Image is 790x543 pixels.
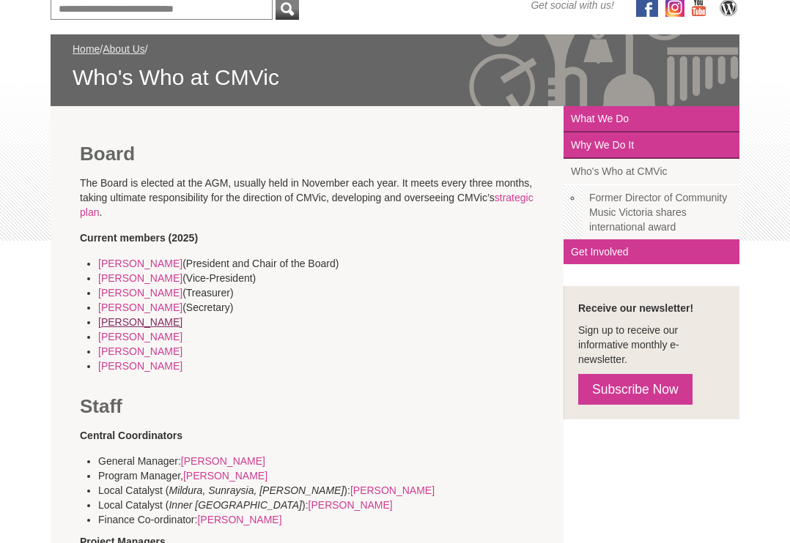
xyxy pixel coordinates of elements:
a: [PERSON_NAME] [181,455,265,467]
a: Subscribe Now [578,374,693,405]
li: (Vice-President) [98,271,553,285]
span: Who's Who at CMVic [73,64,717,91]
p: The Board is elected at the AGM, usually held in November each year. It meets every three months,... [80,176,534,220]
b: Central Coordinators [80,430,182,441]
a: [PERSON_NAME] [98,302,182,313]
a: [PERSON_NAME] [98,316,182,328]
h2: Staff [80,256,534,417]
a: Who's Who at CMVic [564,159,739,185]
a: Home [73,43,100,55]
a: Get Involved [564,239,739,264]
li: (Treasurer) [98,285,553,300]
li: Program Manager, [98,468,553,483]
strong: Current members (2025) [80,232,198,244]
li: Local Catalyst ( ): [98,483,553,498]
em: Inner [GEOGRAPHIC_DATA] [169,499,302,511]
strong: Receive our newsletter! [578,302,693,314]
li: (Secretary) [98,300,553,315]
h2: Board [80,143,534,165]
a: [PERSON_NAME] [98,258,182,269]
a: [PERSON_NAME] [197,514,281,525]
a: [PERSON_NAME] [183,470,267,482]
div: / / [73,42,717,91]
li: Finance Co-ordinator: [98,512,553,527]
p: Sign up to receive our informative monthly e-newsletter. [578,323,725,367]
a: [PERSON_NAME] [98,331,182,342]
li: Local Catalyst ( ): [98,498,553,512]
a: Former Director of Community Music Victoria shares international award [582,185,739,239]
a: [PERSON_NAME] [98,287,182,299]
li: (President and Chair of the Board) [98,256,553,271]
a: [PERSON_NAME] [350,484,435,496]
a: About Us [103,43,145,55]
a: [PERSON_NAME] [98,272,182,284]
a: [PERSON_NAME] [98,360,182,372]
em: Mildura, Sunraysia, [PERSON_NAME] [169,484,344,496]
a: [PERSON_NAME] [98,345,182,357]
a: [PERSON_NAME] [309,499,393,511]
a: What We Do [564,106,739,132]
li: General Manager: [98,454,553,468]
a: Why We Do It [564,132,739,159]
